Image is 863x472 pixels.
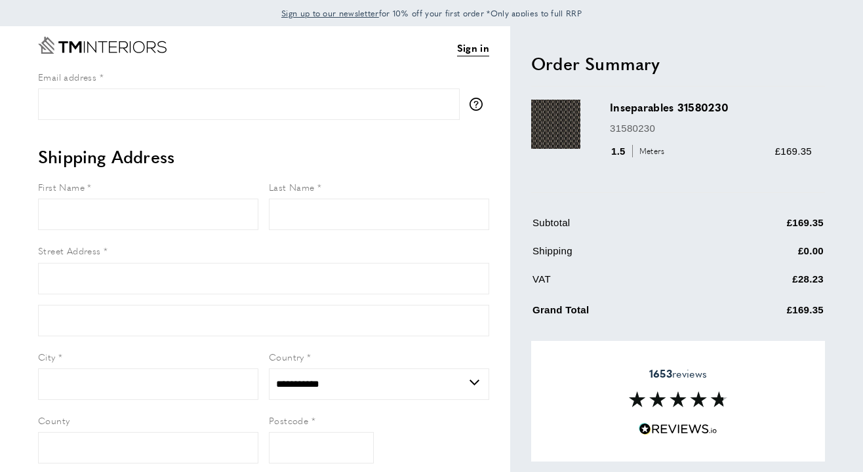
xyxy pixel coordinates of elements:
[710,243,824,269] td: £0.00
[532,300,708,328] td: Grand Total
[532,243,708,269] td: Shipping
[38,244,101,257] span: Street Address
[531,100,580,149] img: Inseparables 31580230
[38,414,70,427] span: County
[38,350,56,363] span: City
[38,70,96,83] span: Email address
[38,145,489,168] h2: Shipping Address
[610,100,812,115] h3: Inseparables 31580230
[532,271,708,297] td: VAT
[531,52,825,75] h2: Order Summary
[269,414,308,427] span: Postcode
[639,423,717,435] img: Reviews.io 5 stars
[610,144,670,159] div: 1.5
[269,180,315,193] span: Last Name
[281,7,379,20] a: Sign up to our newsletter
[710,271,824,297] td: £28.23
[281,7,582,19] span: for 10% off your first order *Only applies to full RRP
[649,366,672,381] strong: 1653
[649,367,707,380] span: reviews
[38,37,167,54] a: Go to Home page
[610,121,812,136] p: 31580230
[710,215,824,241] td: £169.35
[281,7,379,19] span: Sign up to our newsletter
[629,391,727,407] img: Reviews section
[710,300,824,328] td: £169.35
[775,146,812,157] span: £169.35
[457,40,489,56] a: Sign in
[38,180,85,193] span: First Name
[470,98,489,111] button: More information
[269,350,304,363] span: Country
[632,145,668,157] span: Meters
[532,215,708,241] td: Subtotal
